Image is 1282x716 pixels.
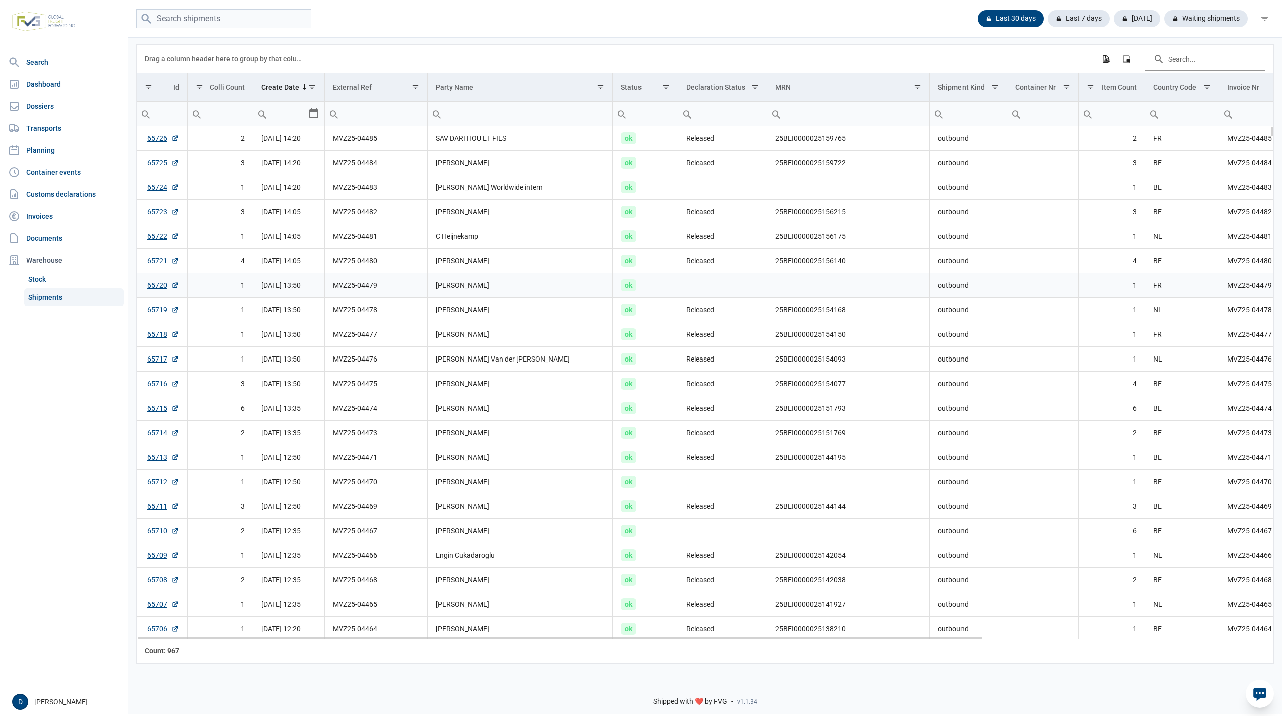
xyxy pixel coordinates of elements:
[1145,445,1219,470] td: BE
[1145,347,1219,372] td: NL
[678,543,767,568] td: Released
[187,470,253,494] td: 1
[325,249,427,273] td: MVZ25-04480
[678,494,767,519] td: Released
[678,102,767,126] td: Filter cell
[427,126,613,151] td: SAV DARTHOU ET FILS
[1145,102,1219,126] input: Filter cell
[427,543,613,568] td: Engin Cukadaroglu
[767,543,930,568] td: 25BEI0000025142054
[767,421,930,445] td: 25BEI0000025151769
[929,470,1007,494] td: outbound
[929,396,1007,421] td: outbound
[187,494,253,519] td: 3
[187,126,253,151] td: 2
[767,568,930,592] td: 25BEI0000025142038
[929,175,1007,200] td: outbound
[1164,10,1248,27] div: Waiting shipments
[767,347,930,372] td: 25BEI0000025154093
[1078,322,1145,347] td: 1
[929,494,1007,519] td: outbound
[929,543,1007,568] td: outbound
[325,543,427,568] td: MVZ25-04466
[1063,83,1070,91] span: Show filter options for column 'Container Nr'
[1078,298,1145,322] td: 1
[261,83,299,91] div: Create Date
[767,396,930,421] td: 25BEI0000025151793
[187,372,253,396] td: 3
[136,9,311,29] input: Search shipments
[1007,102,1025,126] div: Search box
[4,184,124,204] a: Customs declarations
[1219,102,1237,126] div: Search box
[325,175,427,200] td: MVZ25-04483
[4,74,124,94] a: Dashboard
[325,126,427,151] td: MVZ25-04485
[1078,73,1145,102] td: Column Item Count
[147,575,179,585] a: 65708
[1048,10,1110,27] div: Last 7 days
[427,322,613,347] td: [PERSON_NAME]
[929,151,1007,175] td: outbound
[137,102,155,126] div: Search box
[1078,568,1145,592] td: 2
[678,568,767,592] td: Released
[325,102,427,126] input: Filter cell
[325,470,427,494] td: MVZ25-04470
[1078,273,1145,298] td: 1
[147,379,179,389] a: 65716
[325,372,427,396] td: MVZ25-04475
[1079,102,1097,126] div: Search box
[427,519,613,543] td: [PERSON_NAME]
[325,592,427,617] td: MVZ25-04465
[1145,519,1219,543] td: BE
[427,347,613,372] td: [PERSON_NAME] Van der [PERSON_NAME]
[145,646,179,656] div: Id Count: 967
[914,83,921,91] span: Show filter options for column 'MRN'
[427,396,613,421] td: [PERSON_NAME]
[145,83,152,91] span: Show filter options for column 'Id'
[137,102,187,126] input: Filter cell
[137,45,1273,663] div: Data grid with 967 rows and 18 columns
[253,102,325,126] td: Filter cell
[1007,102,1078,126] input: Filter cell
[308,83,316,91] span: Show filter options for column 'Create Date'
[1145,47,1265,71] input: Search in the data grid
[147,403,179,413] a: 65715
[12,694,28,710] button: D
[1007,102,1079,126] td: Filter cell
[1145,151,1219,175] td: BE
[325,298,427,322] td: MVZ25-04478
[1145,494,1219,519] td: BE
[767,322,930,347] td: 25BEI0000025154150
[929,249,1007,273] td: outbound
[4,140,124,160] a: Planning
[325,200,427,224] td: MVZ25-04482
[147,305,179,315] a: 65719
[187,592,253,617] td: 1
[929,200,1007,224] td: outbound
[253,102,271,126] div: Search box
[1145,470,1219,494] td: BE
[678,592,767,617] td: Released
[1078,175,1145,200] td: 1
[1145,126,1219,151] td: FR
[427,421,613,445] td: [PERSON_NAME]
[187,151,253,175] td: 3
[173,83,179,91] div: Id
[930,102,948,126] div: Search box
[929,102,1007,126] td: Filter cell
[929,445,1007,470] td: outbound
[325,568,427,592] td: MVZ25-04468
[1145,592,1219,617] td: NL
[325,396,427,421] td: MVZ25-04474
[1145,273,1219,298] td: FR
[1145,372,1219,396] td: BE
[187,200,253,224] td: 3
[929,347,1007,372] td: outbound
[325,445,427,470] td: MVZ25-04471
[427,372,613,396] td: [PERSON_NAME]
[1078,445,1145,470] td: 1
